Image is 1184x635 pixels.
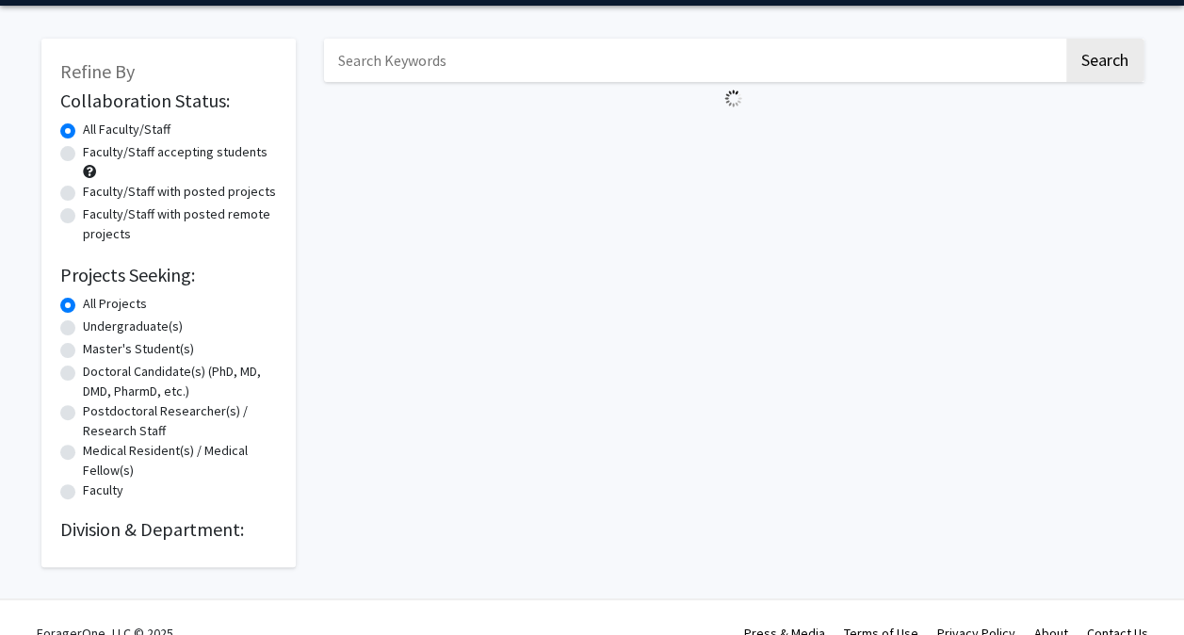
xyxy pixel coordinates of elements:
span: Refine By [60,59,135,83]
h2: Projects Seeking: [60,264,277,286]
img: Loading [717,82,750,115]
label: Faculty/Staff with posted remote projects [83,204,277,244]
label: All Faculty/Staff [83,120,170,139]
label: Undergraduate(s) [83,317,183,336]
label: Master's Student(s) [83,339,194,359]
nav: Page navigation [324,115,1143,158]
label: Faculty/Staff with posted projects [83,182,276,202]
label: Faculty [83,480,123,500]
label: All Projects [83,294,147,314]
input: Search Keywords [324,39,1063,82]
label: Doctoral Candidate(s) (PhD, MD, DMD, PharmD, etc.) [83,362,277,401]
label: Faculty/Staff accepting students [83,142,268,162]
h2: Collaboration Status: [60,90,277,112]
h2: Division & Department: [60,518,277,541]
label: Postdoctoral Researcher(s) / Research Staff [83,401,277,441]
button: Search [1066,39,1143,82]
label: Medical Resident(s) / Medical Fellow(s) [83,441,277,480]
